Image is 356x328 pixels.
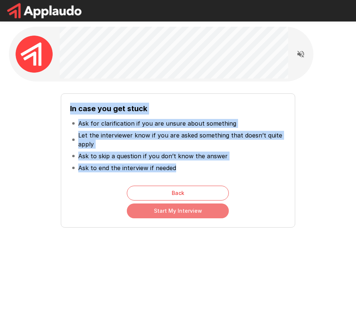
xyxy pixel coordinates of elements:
button: Start My Interview [127,203,229,218]
b: In case you get stuck [70,104,147,113]
p: Ask to skip a question if you don’t know the answer [78,152,228,160]
p: Ask to end the interview if needed [78,163,176,172]
img: applaudo_avatar.png [16,36,53,73]
button: Back [127,186,229,201]
button: Read questions aloud [293,47,308,62]
p: Let the interviewer know if you are asked something that doesn’t quite apply [78,131,284,149]
p: Ask for clarification if you are unsure about something [78,119,236,128]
